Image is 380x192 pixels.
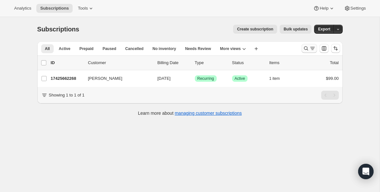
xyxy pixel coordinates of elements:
span: [DATE] [158,76,171,81]
span: No inventory [152,46,176,51]
div: Type [195,60,227,66]
span: Active [235,76,245,81]
nav: Pagination [321,91,339,100]
button: Subscriptions [36,4,73,13]
button: Bulk updates [280,25,312,34]
button: More views [216,44,250,53]
button: Search and filter results [302,44,317,53]
p: ID [51,60,83,66]
button: [PERSON_NAME] [84,73,149,84]
span: Recurring [197,76,214,81]
p: Status [232,60,264,66]
button: Help [309,4,339,13]
span: Prepaid [79,46,94,51]
button: Customize table column order and visibility [320,44,329,53]
div: Items [269,60,302,66]
span: Settings [350,6,366,11]
span: Analytics [14,6,31,11]
p: 17425662268 [51,75,83,82]
span: Create subscription [237,27,273,32]
span: Subscriptions [37,26,79,33]
button: Analytics [10,4,35,13]
span: $99.00 [326,76,339,81]
p: Billing Date [158,60,190,66]
button: Sort the results [331,44,340,53]
a: managing customer subscriptions [175,111,242,116]
div: 17425662268[PERSON_NAME][DATE]SuccessRecurringSuccessActive1 item$99.00 [51,74,339,83]
span: Cancelled [125,46,144,51]
button: Export [314,25,334,34]
span: Tools [78,6,88,11]
span: [PERSON_NAME] [88,75,122,82]
div: Open Intercom Messenger [358,164,374,179]
span: Bulk updates [284,27,308,32]
p: Total [330,60,339,66]
button: Tools [74,4,98,13]
button: Settings [340,4,370,13]
span: More views [220,46,241,51]
span: Needs Review [185,46,211,51]
span: Export [318,27,330,32]
span: Active [59,46,70,51]
button: Create subscription [233,25,277,34]
p: Customer [88,60,152,66]
button: Create new view [251,44,261,53]
p: Showing 1 to 1 of 1 [49,92,85,98]
button: 1 item [269,74,287,83]
span: Subscriptions [40,6,69,11]
span: All [45,46,50,51]
span: Paused [103,46,116,51]
p: Learn more about [138,110,242,116]
span: Help [320,6,328,11]
div: IDCustomerBilling DateTypeStatusItemsTotal [51,60,339,66]
span: 1 item [269,76,280,81]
